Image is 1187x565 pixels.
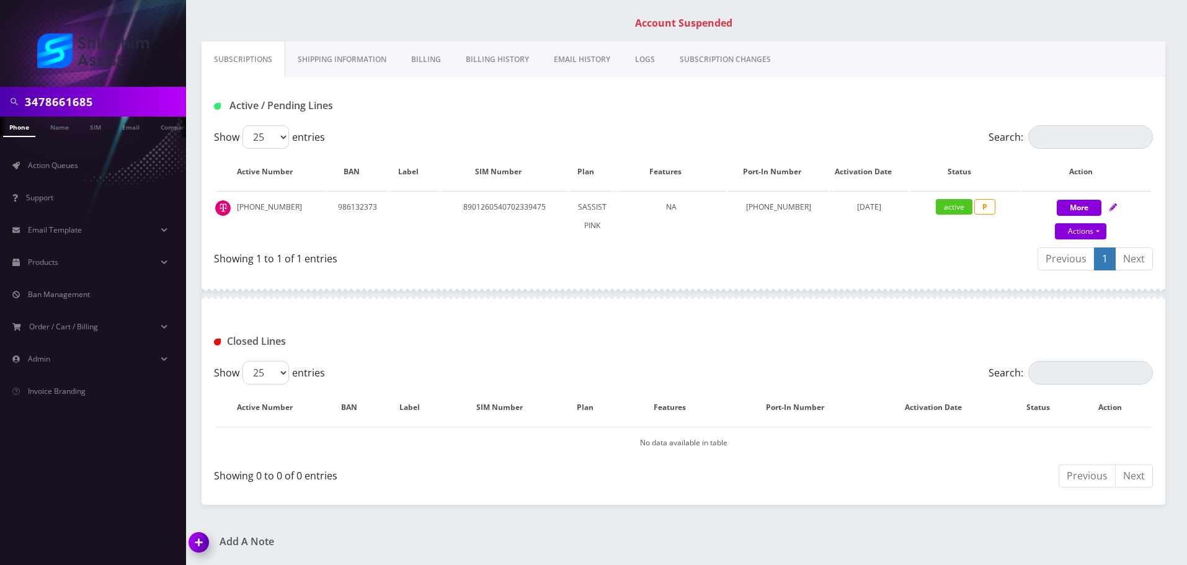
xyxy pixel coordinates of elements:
[449,389,562,425] th: SIM Number: activate to sort column ascending
[830,154,909,190] th: Activation Date: activate to sort column ascending
[1057,200,1101,216] button: More
[389,154,440,190] th: Label: activate to sort column ascending
[214,463,674,483] div: Showing 0 to 0 of 0 entries
[214,339,221,345] img: Closed Lines
[28,354,50,364] span: Admin
[936,199,972,215] span: active
[1115,465,1153,487] a: Next
[667,42,783,78] a: SUBSCRIPTION CHANGES
[214,361,325,385] label: Show entries
[570,154,615,190] th: Plan: activate to sort column ascending
[989,361,1153,385] label: Search:
[974,199,995,215] span: P
[989,125,1153,149] label: Search:
[1094,247,1116,270] a: 1
[214,100,515,112] h1: Active / Pending Lines
[116,117,146,136] a: Email
[37,33,149,68] img: Shluchim Assist
[215,200,231,216] img: t_img.png
[616,154,727,190] th: Features: activate to sort column ascending
[541,42,623,78] a: EMAIL HISTORY
[1115,247,1153,270] a: Next
[44,117,75,136] a: Name
[327,389,383,425] th: BAN: activate to sort column ascending
[26,192,53,203] span: Support
[202,42,285,78] a: Subscriptions
[215,427,1152,458] td: No data available in table
[732,389,870,425] th: Port-In Number: activate to sort column ascending
[28,257,58,267] span: Products
[1038,247,1095,270] a: Previous
[728,191,829,241] td: [PHONE_NUMBER]
[441,191,568,241] td: 8901260540702339475
[1055,223,1106,239] a: Actions
[205,17,1162,29] h1: Account Suspended
[623,42,667,78] a: LOGS
[910,154,1021,190] th: Status: activate to sort column ascending
[1059,465,1116,487] a: Previous
[857,202,881,212] span: [DATE]
[214,246,674,266] div: Showing 1 to 1 of 1 entries
[327,154,388,190] th: BAN: activate to sort column ascending
[84,117,107,136] a: SIM
[564,389,620,425] th: Plan: activate to sort column ascending
[214,103,221,110] img: Active / Pending Lines
[189,536,674,548] a: Add A Note
[215,154,326,190] th: Active Number: activate to sort column ascending
[242,361,289,385] select: Showentries
[399,42,453,78] a: Billing
[453,42,541,78] a: Billing History
[28,289,90,300] span: Ban Management
[214,125,325,149] label: Show entries
[616,191,727,241] td: NA
[871,389,1008,425] th: Activation Date: activate to sort column ascending
[28,160,78,171] span: Action Queues
[1028,125,1153,149] input: Search:
[242,125,289,149] select: Showentries
[285,42,399,78] a: Shipping Information
[441,154,568,190] th: SIM Number: activate to sort column ascending
[620,389,731,425] th: Features: activate to sort column ascending
[215,191,326,241] td: [PHONE_NUMBER]
[215,389,326,425] th: Active Number: activate to sort column descending
[385,389,448,425] th: Label: activate to sort column ascending
[28,225,82,235] span: Email Template
[327,191,388,241] td: 986132373
[25,90,183,113] input: Search in Company
[570,191,615,241] td: SASSIST PINK
[28,386,86,396] span: Invoice Branding
[1022,154,1152,190] th: Action: activate to sort column ascending
[29,321,98,332] span: Order / Cart / Billing
[1081,389,1152,425] th: Action : activate to sort column ascending
[154,117,196,136] a: Company
[214,336,515,347] h1: Closed Lines
[3,117,35,137] a: Phone
[1009,389,1080,425] th: Status: activate to sort column ascending
[728,154,829,190] th: Port-In Number: activate to sort column ascending
[1028,361,1153,385] input: Search:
